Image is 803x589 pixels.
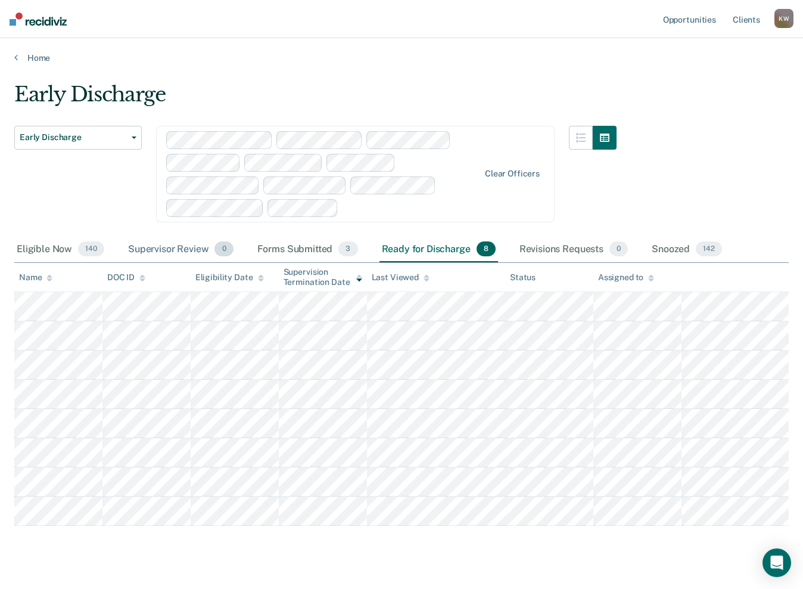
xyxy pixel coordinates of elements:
[338,241,357,257] span: 3
[372,272,429,283] div: Last Viewed
[10,13,67,26] img: Recidiviz
[255,237,360,263] div: Forms Submitted3
[774,9,793,28] button: KW
[14,52,789,63] a: Home
[20,132,127,142] span: Early Discharge
[774,9,793,28] div: K W
[195,272,264,283] div: Eligibility Date
[14,126,142,150] button: Early Discharge
[284,267,362,287] div: Supervision Termination Date
[762,548,791,577] div: Open Intercom Messenger
[510,272,536,283] div: Status
[78,241,104,257] span: 140
[19,272,52,283] div: Name
[126,237,236,263] div: Supervisor Review0
[477,241,496,257] span: 8
[107,272,145,283] div: DOC ID
[649,237,724,263] div: Snoozed142
[517,237,630,263] div: Revisions Requests0
[379,237,498,263] div: Ready for Discharge8
[609,241,628,257] span: 0
[14,237,107,263] div: Eligible Now140
[14,82,617,116] div: Early Discharge
[696,241,722,257] span: 142
[485,169,540,179] div: Clear officers
[598,272,654,283] div: Assigned to
[214,241,233,257] span: 0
